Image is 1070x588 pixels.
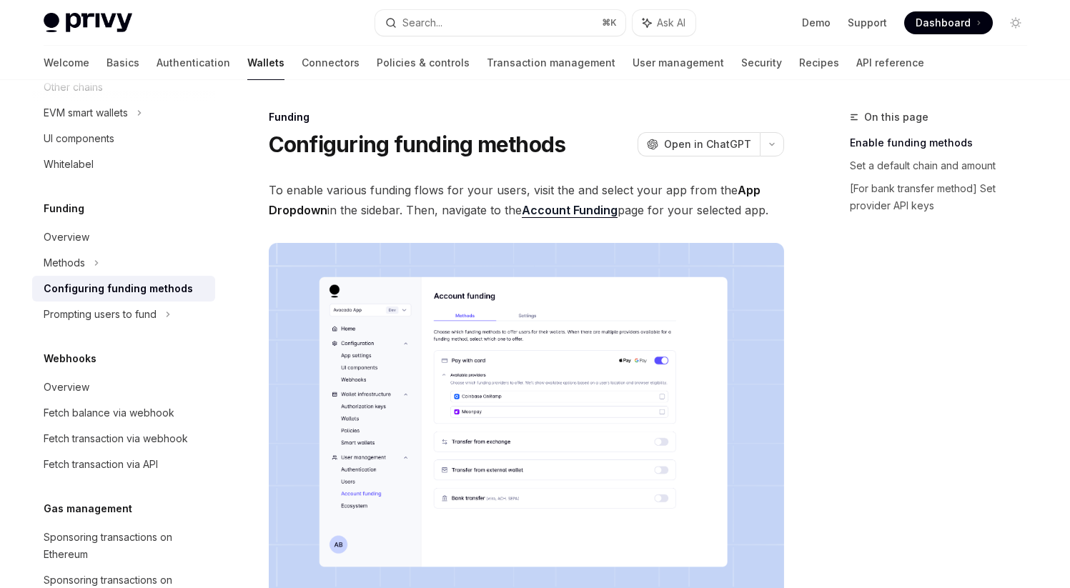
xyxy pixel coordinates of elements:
[664,137,751,151] span: Open in ChatGPT
[32,151,215,177] a: Whitelabel
[375,10,625,36] button: Search...⌘K
[44,156,94,173] div: Whitelabel
[44,306,157,323] div: Prompting users to fund
[850,177,1039,217] a: [For bank transfer method] Set provider API keys
[633,46,724,80] a: User management
[269,180,784,220] span: To enable various funding flows for your users, visit the and select your app from the in the sid...
[377,46,470,80] a: Policies & controls
[850,131,1039,154] a: Enable funding methods
[602,17,617,29] span: ⌘ K
[657,16,685,30] span: Ask AI
[106,46,139,80] a: Basics
[44,13,132,33] img: light logo
[44,430,188,447] div: Fetch transaction via webhook
[269,110,784,124] div: Funding
[856,46,924,80] a: API reference
[741,46,782,80] a: Security
[302,46,360,80] a: Connectors
[44,456,158,473] div: Fetch transaction via API
[44,200,84,217] h5: Funding
[799,46,839,80] a: Recipes
[44,229,89,246] div: Overview
[44,379,89,396] div: Overview
[44,404,174,422] div: Fetch balance via webhook
[32,224,215,250] a: Overview
[44,254,85,271] div: Methods
[32,524,215,567] a: Sponsoring transactions on Ethereum
[247,46,284,80] a: Wallets
[44,280,193,297] div: Configuring funding methods
[402,14,442,31] div: Search...
[904,11,993,34] a: Dashboard
[32,426,215,452] a: Fetch transaction via webhook
[32,452,215,477] a: Fetch transaction via API
[487,46,615,80] a: Transaction management
[44,46,89,80] a: Welcome
[32,400,215,426] a: Fetch balance via webhook
[802,16,831,30] a: Demo
[1004,11,1027,34] button: Toggle dark mode
[32,126,215,151] a: UI components
[850,154,1039,177] a: Set a default chain and amount
[44,529,207,563] div: Sponsoring transactions on Ethereum
[44,350,96,367] h5: Webhooks
[633,10,695,36] button: Ask AI
[44,104,128,121] div: EVM smart wallets
[269,131,566,157] h1: Configuring funding methods
[44,500,132,517] h5: Gas management
[864,109,928,126] span: On this page
[32,374,215,400] a: Overview
[44,130,114,147] div: UI components
[32,276,215,302] a: Configuring funding methods
[522,203,618,218] a: Account Funding
[638,132,760,156] button: Open in ChatGPT
[916,16,971,30] span: Dashboard
[157,46,230,80] a: Authentication
[848,16,887,30] a: Support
